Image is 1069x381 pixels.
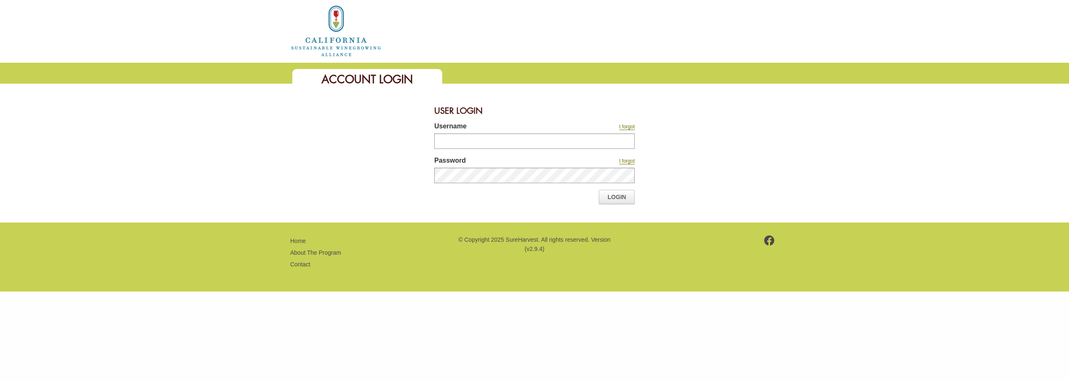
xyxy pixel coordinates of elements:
a: I forgot [619,124,635,130]
a: Home [290,27,382,34]
a: Home [290,238,306,244]
p: © Copyright 2025 SureHarvest. All rights reserved. Version (v2.9.4) [457,235,612,254]
img: footer-facebook.png [764,235,775,245]
a: Login [599,190,635,204]
a: Contact [290,261,310,268]
img: logo_cswa2x.png [290,4,382,58]
label: Username [434,121,564,133]
span: Account Login [322,72,413,87]
label: Password [434,156,564,168]
div: User Login [434,100,635,121]
a: About The Program [290,249,341,256]
a: I forgot [619,158,635,164]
